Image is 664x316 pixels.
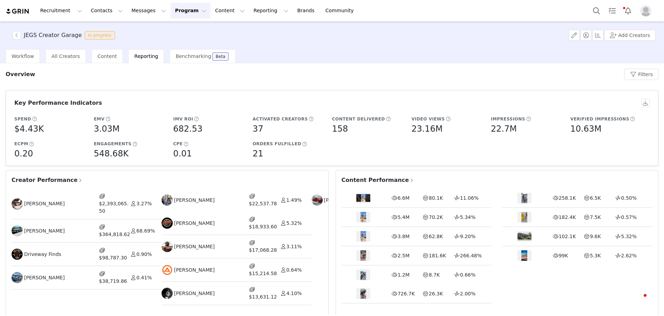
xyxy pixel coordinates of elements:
[6,8,30,15] img: grin logo
[342,176,414,184] span: Content Performance
[521,212,527,222] img: content thumbnail
[621,214,636,220] span: 0.57%
[24,31,82,39] h3: JEGS Creator Garage
[460,214,476,220] span: 5.34%
[99,278,127,284] span: $38,719.86
[249,294,277,300] span: $13,631.12
[559,214,576,220] span: 182.4K
[174,266,215,274] span: [PERSON_NAME]
[127,3,170,19] button: Messages
[173,147,192,160] h5: 0.01
[174,290,215,297] span: [PERSON_NAME]
[589,3,604,19] button: Search
[24,200,65,207] span: [PERSON_NAME]
[249,224,277,229] span: $18,933.60
[173,116,193,122] h5: IMV ROI
[621,234,636,239] span: 5.32%
[636,5,658,16] button: Profile
[174,220,215,227] span: [PERSON_NAME]
[429,214,443,220] span: 70.2K
[412,116,445,122] h5: Video Views
[460,272,476,278] span: 0.66%
[398,195,409,201] span: 6.6M
[517,233,531,241] img: content thumbnail
[324,197,365,204] span: [PERSON_NAME]
[216,54,226,59] div: Beta
[99,201,129,214] span: $2,393,065.50
[162,264,173,275] img: 6a89d8c7-7e91-4057-82e9-20454a4aba1c.jpg
[36,3,86,19] button: Recruitment
[605,3,620,19] a: Tasks
[14,147,33,160] h5: 0.20
[630,292,647,309] iframe: Intercom live chat
[51,53,80,59] span: All Creators
[312,194,323,206] img: ec324d3b-c229-4151-9fec-53ed538af1fb.jpg
[99,232,130,237] span: $364,818.62
[604,30,656,41] button: Add Creators
[12,272,23,283] img: 3ddfd0db-ce2b-4466-a81b-e77140014ae4.jpg
[429,291,443,296] span: 26.3K
[12,249,23,260] img: 70b2b641-af09-4adf-9c9d-89680ff20c05.jpg
[176,53,211,59] span: Benchmarking
[13,31,118,39] span: [object Object]
[398,291,415,296] span: 726.7K
[94,123,120,135] h5: 3.03M
[356,194,370,202] img: content thumbnail
[621,253,636,258] span: 2.62%
[412,123,443,135] h5: 23.16M
[173,123,202,135] h5: 682.53
[94,116,105,122] h5: EMV
[360,250,366,261] img: content thumbnail
[99,255,127,260] span: $98,787.30
[162,194,173,206] img: a813063f-1319-465a-ab42-75e30b961a78.jpg
[162,241,173,252] img: 01578331-fb99-44ce-ae94-c99008a34599.jpg
[360,212,366,222] img: content thumbnail
[211,3,249,19] button: Content
[429,234,443,239] span: 62.8K
[293,3,321,19] a: Brands
[559,195,576,201] span: 258.1K
[252,147,263,160] h5: 21
[429,253,446,258] span: 181.6K
[249,3,293,19] button: Reporting
[249,201,277,206] span: $22,537.78
[249,271,277,276] span: $15,214.58
[14,141,28,147] h5: eCPM
[398,272,409,278] span: 1.2M
[162,288,173,299] img: 4ce3d2a8-2e24-4b1b-988a-3e2cd778c500.jpg
[162,218,173,229] img: d9c57826-4b08-4801-8779-7fc1f8f5d00f.jpg
[491,123,517,135] h5: 22.7M
[559,253,568,258] span: 99K
[174,197,215,204] span: [PERSON_NAME]
[14,99,102,107] h3: Key Performance Indicators
[360,231,366,242] img: content thumbnail
[460,253,482,258] span: 266.48%
[94,141,131,147] h5: Engagements
[252,123,263,135] h5: 37
[398,253,409,258] span: 2.5M
[360,270,366,280] img: content thumbnail
[87,3,127,19] button: Contacts
[94,147,129,160] h5: 548.68K
[24,227,65,235] span: [PERSON_NAME]
[252,116,308,122] h5: Activated Creators
[460,291,476,296] span: 2.00%
[12,198,23,210] img: 772d09aa-1506-492f-83f4-b514cd4d6549.jpg
[12,53,34,59] span: Workflow
[491,116,525,122] h5: Impressions
[398,234,409,239] span: 3.8M
[429,195,443,201] span: 80.1K
[136,251,152,257] span: 0.90%
[521,250,527,261] img: content thumbnail
[249,247,277,253] span: $17,068.28
[590,253,601,258] span: 5.3K
[570,123,601,135] h5: 10.63M
[14,116,31,122] h5: Spend
[460,234,476,239] span: 9.20%
[521,193,527,203] img: content thumbnail
[136,275,152,280] span: 0.41%
[286,220,302,226] span: 5.32%
[98,53,117,59] span: Content
[174,243,215,250] span: [PERSON_NAME]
